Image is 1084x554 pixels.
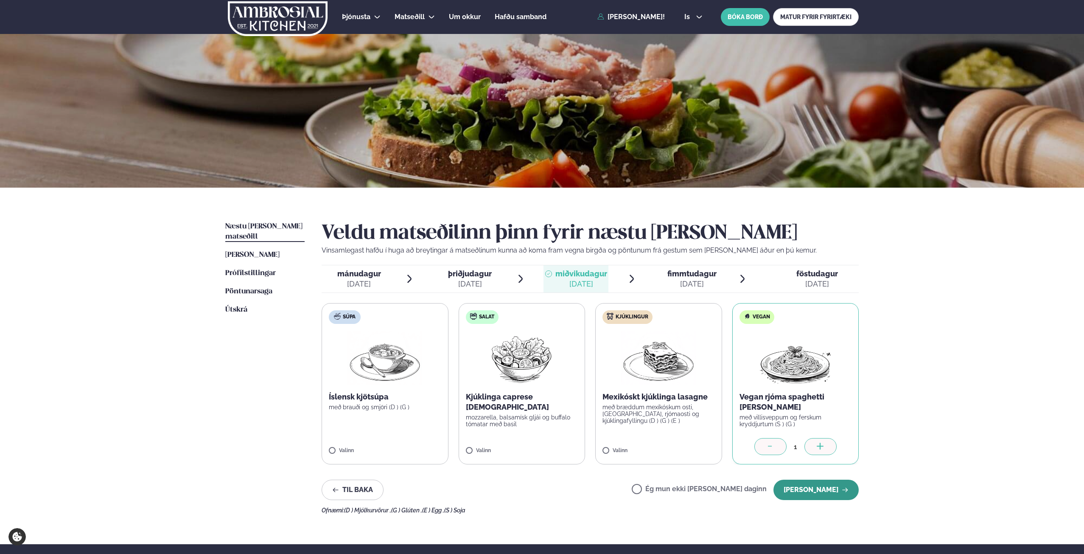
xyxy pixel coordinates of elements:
[329,392,441,402] p: Íslensk kjötsúpa
[470,313,477,320] img: salad.svg
[225,268,276,278] a: Prófílstillingar
[227,1,328,36] img: logo
[334,313,341,320] img: soup.svg
[343,314,356,321] span: Súpa
[322,480,384,500] button: Til baka
[342,12,370,22] a: Þjónusta
[621,331,696,385] img: Lasagna.png
[322,222,859,245] h2: Veldu matseðilinn þinn fyrir næstu [PERSON_NAME]
[739,392,852,412] p: Vegan rjóma spaghetti [PERSON_NAME]
[422,507,444,514] span: (E ) Egg ,
[329,404,441,411] p: með brauði og smjöri (D ) (G )
[753,314,770,321] span: Vegan
[495,12,546,22] a: Hafðu samband
[395,13,425,21] span: Matseðill
[796,269,838,278] span: föstudagur
[466,414,578,427] p: mozzarella, balsamísk gljái og buffalo tómatar með basil
[555,269,607,278] span: miðvikudagur
[225,223,303,240] span: Næstu [PERSON_NAME] matseðill
[395,12,425,22] a: Matseðill
[337,269,381,278] span: mánudagur
[678,14,709,20] button: is
[225,305,247,315] a: Útskrá
[602,404,715,424] p: með bræddum mexíkóskum osti, [GEOGRAPHIC_DATA], rjómaosti og kjúklingafyllingu (D ) (G ) (E )
[225,270,276,277] span: Prófílstillingar
[225,251,280,259] span: [PERSON_NAME]
[466,392,578,412] p: Kjúklinga caprese [DEMOGRAPHIC_DATA]
[684,14,692,20] span: is
[448,279,492,289] div: [DATE]
[391,507,422,514] span: (G ) Glúten ,
[787,442,804,452] div: 1
[484,331,559,385] img: Salad.png
[607,313,613,320] img: chicken.svg
[448,269,492,278] span: þriðjudagur
[721,8,770,26] button: BÓKA BORÐ
[758,331,833,385] img: Spagetti.png
[796,279,838,289] div: [DATE]
[744,313,751,320] img: Vegan.svg
[667,269,717,278] span: fimmtudagur
[344,507,391,514] span: (D ) Mjólkurvörur ,
[342,13,370,21] span: Þjónusta
[322,507,859,514] div: Ofnæmi:
[602,392,715,402] p: Mexikóskt kjúklinga lasagne
[225,287,272,297] a: Pöntunarsaga
[773,8,859,26] a: MATUR FYRIR FYRIRTÆKI
[739,414,852,427] p: með villisveppum og ferskum kryddjurtum (S ) (G )
[337,279,381,289] div: [DATE]
[555,279,607,289] div: [DATE]
[225,306,247,313] span: Útskrá
[225,288,272,295] span: Pöntunarsaga
[444,507,465,514] span: (S ) Soja
[8,528,26,546] a: Cookie settings
[322,245,859,256] p: Vinsamlegast hafðu í huga að breytingar á matseðlinum kunna að koma fram vegna birgða og pöntunum...
[347,331,422,385] img: Soup.png
[667,279,717,289] div: [DATE]
[449,12,481,22] a: Um okkur
[495,13,546,21] span: Hafðu samband
[479,314,494,321] span: Salat
[225,222,305,242] a: Næstu [PERSON_NAME] matseðill
[225,250,280,260] a: [PERSON_NAME]
[597,13,665,21] a: [PERSON_NAME]!
[773,480,859,500] button: [PERSON_NAME]
[449,13,481,21] span: Um okkur
[616,314,648,321] span: Kjúklingur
